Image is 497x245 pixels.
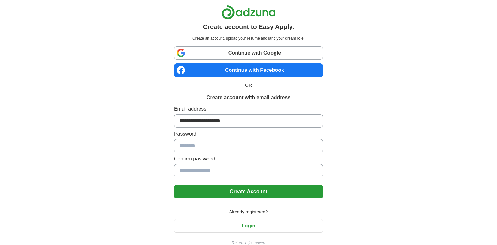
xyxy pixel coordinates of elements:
span: Already registered? [225,209,272,215]
label: Password [174,130,323,138]
button: Create Account [174,185,323,198]
label: Confirm password [174,155,323,163]
a: Continue with Google [174,46,323,60]
h1: Create account to Easy Apply. [203,22,294,32]
h1: Create account with email address [207,94,290,101]
a: Continue with Facebook [174,63,323,77]
p: Create an account, upload your resume and land your dream role. [175,35,322,41]
img: Adzuna logo [222,5,276,19]
label: Email address [174,105,323,113]
button: Login [174,219,323,233]
span: OR [241,82,256,89]
a: Login [174,223,323,228]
